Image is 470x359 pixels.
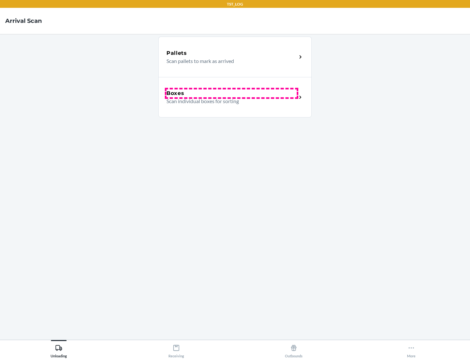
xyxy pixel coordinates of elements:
[158,37,312,77] a: PalletsScan pallets to mark as arrived
[166,97,291,105] p: Scan individual boxes for sorting
[166,89,184,97] h5: Boxes
[168,342,184,358] div: Receiving
[352,340,470,358] button: More
[51,342,67,358] div: Unloading
[285,342,303,358] div: Outbounds
[117,340,235,358] button: Receiving
[158,77,312,117] a: BoxesScan individual boxes for sorting
[235,340,352,358] button: Outbounds
[166,49,187,57] h5: Pallets
[407,342,415,358] div: More
[227,1,243,7] p: TST_LOG
[5,17,42,25] h4: Arrival Scan
[166,57,291,65] p: Scan pallets to mark as arrived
